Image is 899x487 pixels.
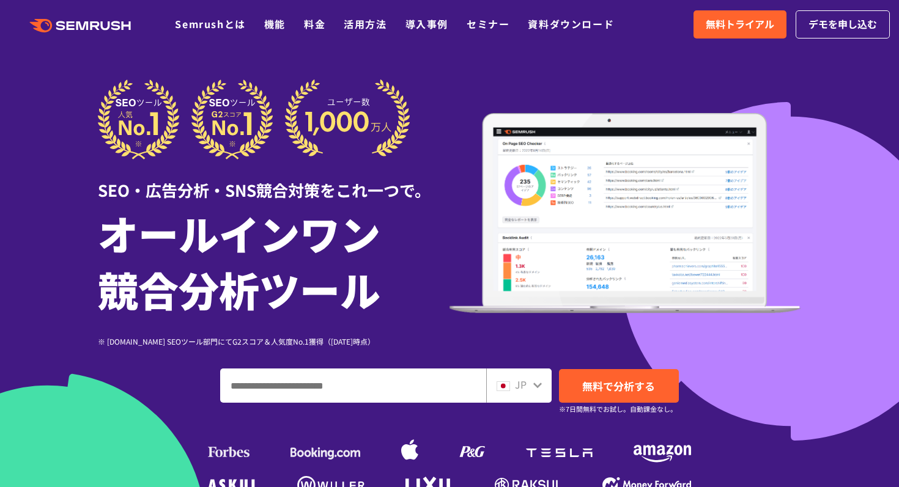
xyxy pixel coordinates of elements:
[582,378,655,394] span: 無料で分析する
[98,159,449,202] div: SEO・広告分析・SNS競合対策をこれ一つで。
[706,16,774,32] span: 無料トライアル
[808,16,877,32] span: デモを申し込む
[304,16,325,31] a: 料金
[515,377,527,392] span: JP
[467,16,509,31] a: セミナー
[344,16,387,31] a: 活用方法
[559,403,677,415] small: ※7日間無料でお試し。自動課金なし。
[796,10,890,38] a: デモを申し込む
[559,369,679,403] a: 無料で分析する
[98,205,449,317] h1: オールインワン 競合分析ツール
[405,16,448,31] a: 導入事例
[98,335,449,347] div: ※ [DOMAIN_NAME] SEOツール部門にてG2スコア＆人気度No.1獲得（[DATE]時点）
[528,16,614,31] a: 資料ダウンロード
[694,10,786,38] a: 無料トライアル
[175,16,245,31] a: Semrushとは
[221,369,486,402] input: ドメイン、キーワードまたはURLを入力してください
[264,16,286,31] a: 機能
